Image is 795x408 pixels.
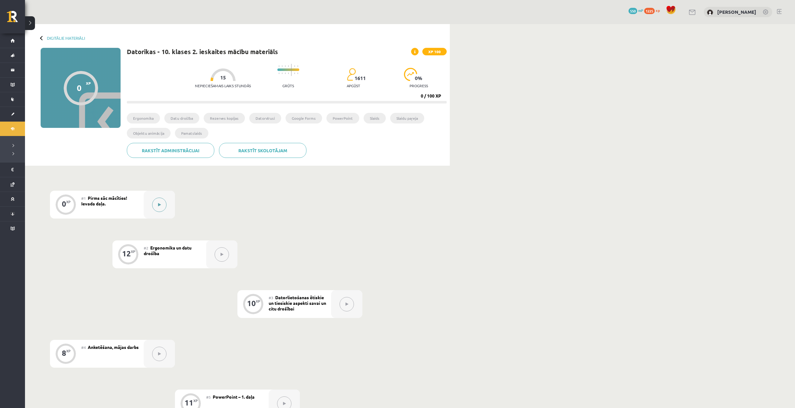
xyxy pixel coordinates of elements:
img: icon-short-line-57e1e144782c952c97e751825c79c345078a6d821885a25fce030b3d8c18986b.svg [282,73,282,74]
div: XP [256,300,260,303]
a: [PERSON_NAME] [717,9,756,15]
img: icon-short-line-57e1e144782c952c97e751825c79c345078a6d821885a25fce030b3d8c18986b.svg [282,65,282,67]
div: 0 [62,201,66,207]
img: students-c634bb4e5e11cddfef0936a35e636f08e4e9abd3cc4e673bd6f9a4125e45ecb1.svg [347,68,356,81]
a: Rīgas 1. Tālmācības vidusskola [7,11,25,27]
li: Datu drošība [164,113,199,123]
span: 0 % [415,75,423,81]
img: icon-short-line-57e1e144782c952c97e751825c79c345078a6d821885a25fce030b3d8c18986b.svg [294,73,295,74]
div: 11 [185,400,193,405]
span: Pirms sāc mācīties! Ievada daļa. [81,195,127,206]
span: #3 [269,295,273,300]
span: #5 [206,395,211,400]
div: 0 [77,83,82,93]
span: XP [86,81,91,85]
span: #1 [81,196,86,201]
li: Google Forms [286,113,322,123]
a: Rakstīt administrācijai [127,143,214,158]
li: Datorvīrusi [249,113,281,123]
p: apgūst [347,83,360,88]
h1: Datorikas - 10. klases 2. ieskaites mācību materiāls [127,48,278,55]
a: Rakstīt skolotājam [219,143,306,158]
img: icon-short-line-57e1e144782c952c97e751825c79c345078a6d821885a25fce030b3d8c18986b.svg [288,65,289,67]
p: Grūts [282,83,294,88]
img: icon-short-line-57e1e144782c952c97e751825c79c345078a6d821885a25fce030b3d8c18986b.svg [285,73,286,74]
a: 550 mP [629,8,643,13]
div: 8 [62,350,66,356]
span: 1225 [644,8,655,14]
span: Ergonomika un datu drošība [144,245,191,256]
li: Objektu animācija [127,128,171,139]
span: Datorlietošanas ētiskie un tiesiskie aspekti savai un citu drošībai [269,295,326,311]
li: Ergonomika [127,113,160,123]
span: PowerPoint – 1. daļa [213,394,255,400]
img: icon-short-line-57e1e144782c952c97e751825c79c345078a6d821885a25fce030b3d8c18986b.svg [285,65,286,67]
div: 10 [247,300,256,306]
span: #2 [144,245,148,250]
p: Nepieciešamais laiks stundās [195,83,251,88]
span: Anketēšana, mājas darbs [88,344,139,350]
span: mP [638,8,643,13]
img: icon-short-line-57e1e144782c952c97e751825c79c345078a6d821885a25fce030b3d8c18986b.svg [294,65,295,67]
div: XP [66,349,71,353]
a: Digitālie materiāli [47,36,85,40]
div: XP [131,250,135,253]
li: Slaids [364,113,386,123]
img: icon-short-line-57e1e144782c952c97e751825c79c345078a6d821885a25fce030b3d8c18986b.svg [288,73,289,74]
div: XP [66,200,71,204]
span: XP 100 [422,48,447,55]
img: Vladislava Vlasova [707,9,713,16]
li: Rezerves kopijas [204,113,245,123]
span: xp [656,8,660,13]
a: 1225 xp [644,8,663,13]
div: 12 [122,251,131,256]
div: XP [193,399,198,402]
span: #4 [81,345,86,350]
span: 550 [629,8,637,14]
img: icon-progress-161ccf0a02000e728c5f80fcf4c31c7af3da0e1684b2b1d7c360e028c24a22f1.svg [404,68,417,81]
span: 15 [220,75,226,80]
li: Slaidu paŗeja [390,113,424,123]
li: PowerPoint [326,113,359,123]
img: icon-long-line-d9ea69661e0d244f92f715978eff75569469978d946b2353a9bb055b3ed8787d.svg [291,64,292,76]
li: Pamatslaids [175,128,208,139]
span: 1611 [355,75,366,81]
p: progress [410,83,428,88]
